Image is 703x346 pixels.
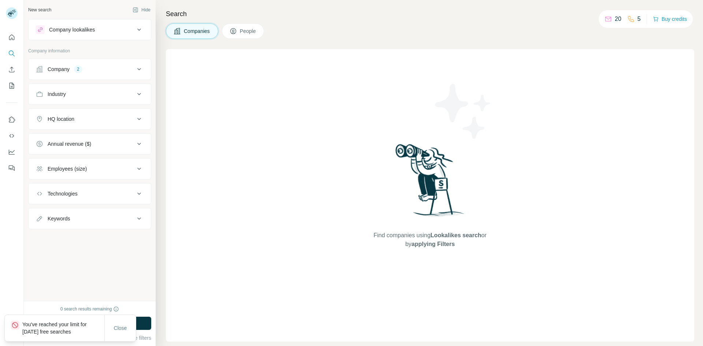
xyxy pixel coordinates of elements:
span: applying Filters [412,241,455,247]
div: Industry [48,90,66,98]
div: Annual revenue ($) [48,140,91,148]
div: HQ location [48,115,74,123]
div: Company lookalikes [49,26,95,33]
div: New search [28,7,51,13]
button: Search [6,47,18,60]
h4: Search [166,9,694,19]
div: 0 search results remaining [60,306,119,312]
button: Buy credits [653,14,687,24]
div: Technologies [48,190,78,197]
button: Dashboard [6,145,18,159]
button: Company lookalikes [29,21,151,38]
button: Keywords [29,210,151,227]
span: Lookalikes search [431,232,481,238]
button: Use Surfe API [6,129,18,142]
img: Surfe Illustration - Stars [430,78,496,144]
div: Keywords [48,215,70,222]
p: 5 [637,15,641,23]
img: Surfe Illustration - Woman searching with binoculars [392,142,468,224]
div: 2 [74,66,82,72]
div: Company [48,66,70,73]
span: Find companies using or by [371,231,488,249]
button: Feedback [6,161,18,175]
button: Close [109,321,132,335]
span: People [240,27,257,35]
button: Quick start [6,31,18,44]
button: Use Surfe on LinkedIn [6,113,18,126]
button: Enrich CSV [6,63,18,76]
p: 20 [615,15,621,23]
button: My lists [6,79,18,92]
button: Technologies [29,185,151,202]
button: Hide [127,4,156,15]
span: Companies [184,27,211,35]
p: Company information [28,48,151,54]
div: Employees (size) [48,165,87,172]
button: Company2 [29,60,151,78]
span: Close [114,324,127,332]
button: Employees (size) [29,160,151,178]
button: Annual revenue ($) [29,135,151,153]
p: You've reached your limit for [DATE] free searches [22,321,104,335]
button: Industry [29,85,151,103]
button: HQ location [29,110,151,128]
